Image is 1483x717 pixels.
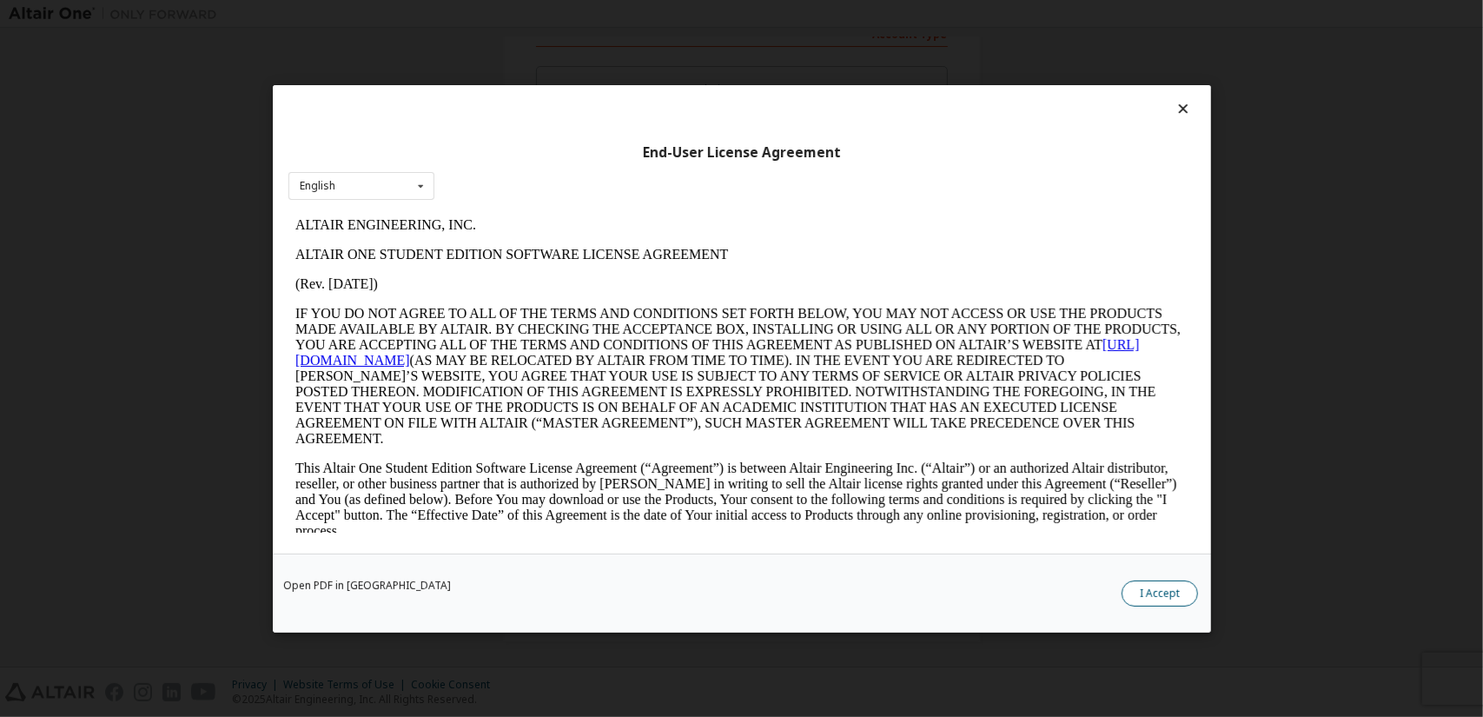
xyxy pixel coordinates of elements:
button: I Accept [1122,580,1198,606]
p: ALTAIR ONE STUDENT EDITION SOFTWARE LICENSE AGREEMENT [7,37,900,52]
p: This Altair One Student Edition Software License Agreement (“Agreement”) is between Altair Engine... [7,250,900,329]
p: IF YOU DO NOT AGREE TO ALL OF THE TERMS AND CONDITIONS SET FORTH BELOW, YOU MAY NOT ACCESS OR USE... [7,96,900,236]
a: [URL][DOMAIN_NAME] [7,127,851,157]
p: (Rev. [DATE]) [7,66,900,82]
p: ALTAIR ENGINEERING, INC. [7,7,900,23]
a: Open PDF in [GEOGRAPHIC_DATA] [283,580,451,590]
div: End-User License Agreement [288,144,1195,162]
div: English [300,181,335,191]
